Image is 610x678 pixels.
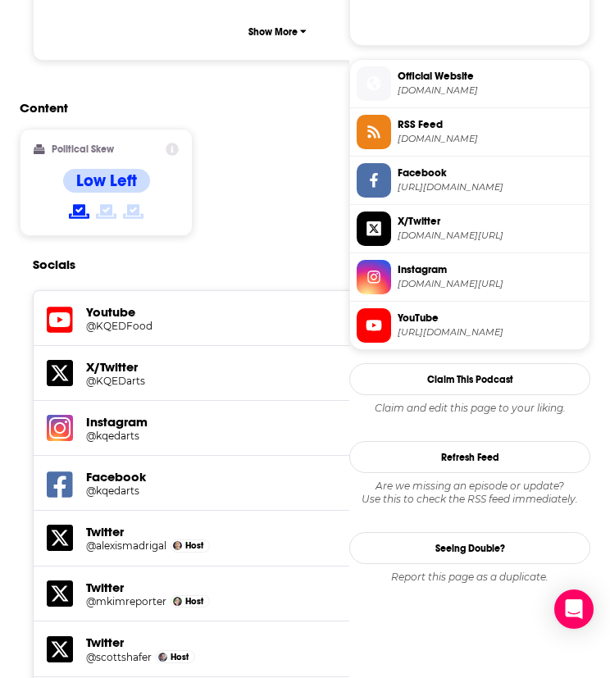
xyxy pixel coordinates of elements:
h5: @KQEDFood [86,320,204,332]
a: YouTube[URL][DOMAIN_NAME] [357,308,583,343]
span: Instagram [398,262,583,277]
span: Host [185,540,203,551]
a: @kqedarts [86,430,449,442]
a: Facebook[URL][DOMAIN_NAME] [357,163,583,198]
a: @alexismadrigal [86,539,166,552]
span: Host [185,596,203,607]
h5: Twitter [86,580,449,595]
img: iconImage [47,415,73,441]
a: Official Website[DOMAIN_NAME] [357,66,583,101]
a: X/Twitter[DOMAIN_NAME][URL] [357,212,583,246]
a: @kqedarts [86,485,449,497]
div: Are we missing an episode or update? Use this to check the RSS feed immediately. [349,480,590,506]
div: Report this page as a duplicate. [349,571,590,584]
a: @scottshafer [86,651,152,663]
a: Seeing Double? [349,532,590,564]
a: Instagram[DOMAIN_NAME][URL] [357,260,583,294]
span: feeds.megaphone.fm [398,133,583,145]
a: @mkimreporter [86,595,166,607]
img: Alexis Madrigal [173,541,182,550]
span: https://www.youtube.com/@KQEDFood [398,326,583,339]
h2: Socials [33,249,75,280]
p: Show More [248,26,298,38]
span: twitter.com/KQEDarts [398,230,583,242]
h5: @KQEDarts [86,375,204,387]
span: https://www.facebook.com/kqedarts [398,181,583,193]
span: Host [171,652,189,662]
span: Official Website [398,69,583,84]
h5: Youtube [86,304,449,320]
span: RSS Feed [398,117,583,132]
h5: X/Twitter [86,359,449,375]
h2: Content [20,100,522,116]
button: Show More [47,16,508,47]
span: instagram.com/kqedarts [398,278,583,290]
h4: Low Left [76,171,137,191]
h5: @kqedarts [86,485,204,497]
span: YouTube [398,311,583,325]
h5: Facebook [86,469,449,485]
div: Open Intercom Messenger [554,589,594,629]
span: Facebook [398,166,583,180]
h2: Political Skew [52,143,114,155]
h5: @kqedarts [86,430,204,442]
span: X/Twitter [398,214,583,229]
span: kqed.org [398,84,583,97]
button: Refresh Feed [349,441,590,473]
img: Mina Kim [173,597,182,606]
h5: Instagram [86,414,449,430]
a: @KQEDFood [86,320,449,332]
a: RSS Feed[DOMAIN_NAME] [357,115,583,149]
img: Scott Shafer [158,653,167,662]
h5: Twitter [86,635,449,650]
button: Claim This Podcast [349,363,590,395]
h5: Twitter [86,524,449,539]
a: @KQEDarts [86,375,449,387]
div: Claim and edit this page to your liking. [349,402,590,415]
